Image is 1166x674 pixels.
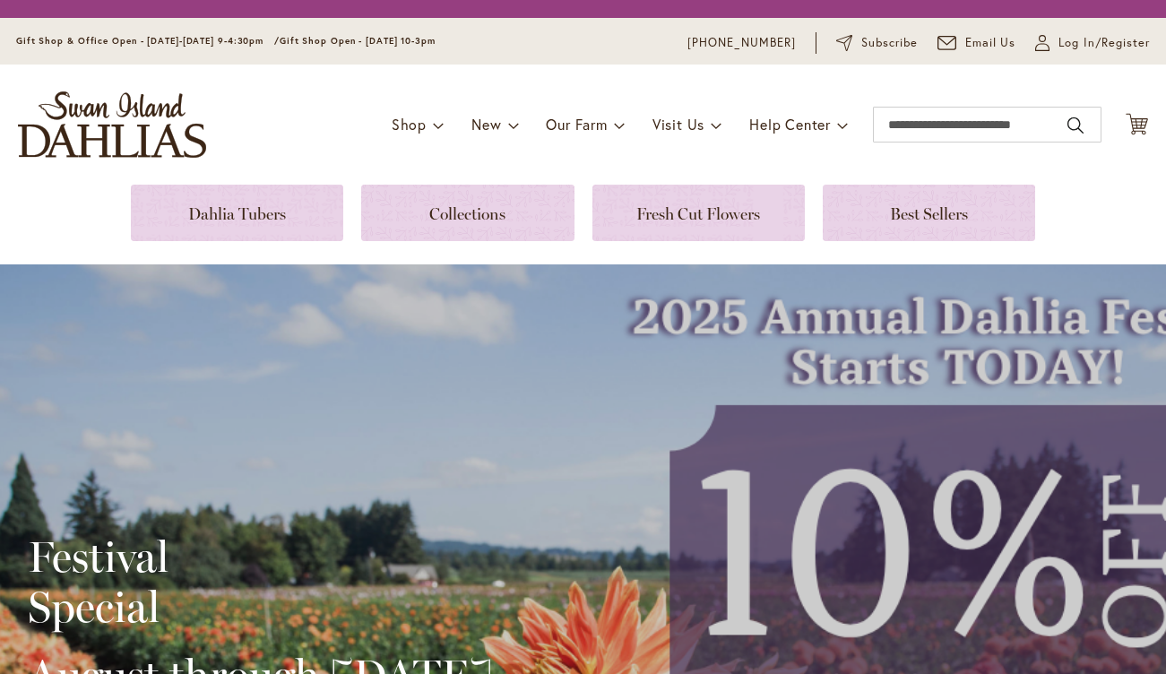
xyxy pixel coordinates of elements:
span: Shop [392,115,427,134]
a: store logo [18,91,206,158]
span: Visit Us [652,115,704,134]
a: Email Us [937,34,1016,52]
span: Gift Shop & Office Open - [DATE]-[DATE] 9-4:30pm / [16,35,280,47]
a: Subscribe [836,34,918,52]
span: Our Farm [546,115,607,134]
h2: Festival Special [28,531,493,632]
a: [PHONE_NUMBER] [687,34,796,52]
span: Subscribe [861,34,918,52]
span: Gift Shop Open - [DATE] 10-3pm [280,35,436,47]
button: Search [1067,111,1084,140]
span: Email Us [965,34,1016,52]
span: Help Center [749,115,831,134]
span: New [471,115,501,134]
span: Log In/Register [1058,34,1150,52]
a: Log In/Register [1035,34,1150,52]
